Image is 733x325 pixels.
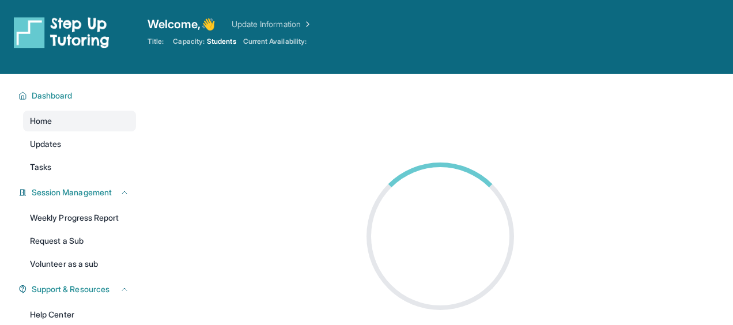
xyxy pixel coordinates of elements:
[23,207,136,228] a: Weekly Progress Report
[207,37,236,46] span: Students
[23,134,136,154] a: Updates
[30,138,62,150] span: Updates
[32,187,112,198] span: Session Management
[148,37,164,46] span: Title:
[232,18,312,30] a: Update Information
[243,37,307,46] span: Current Availability:
[27,90,129,101] button: Dashboard
[23,111,136,131] a: Home
[30,161,51,173] span: Tasks
[23,304,136,325] a: Help Center
[14,16,109,48] img: logo
[27,187,129,198] button: Session Management
[32,90,73,101] span: Dashboard
[23,157,136,177] a: Tasks
[23,254,136,274] a: Volunteer as a sub
[148,16,216,32] span: Welcome, 👋
[173,37,205,46] span: Capacity:
[27,284,129,295] button: Support & Resources
[301,18,312,30] img: Chevron Right
[23,230,136,251] a: Request a Sub
[32,284,109,295] span: Support & Resources
[30,115,52,127] span: Home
